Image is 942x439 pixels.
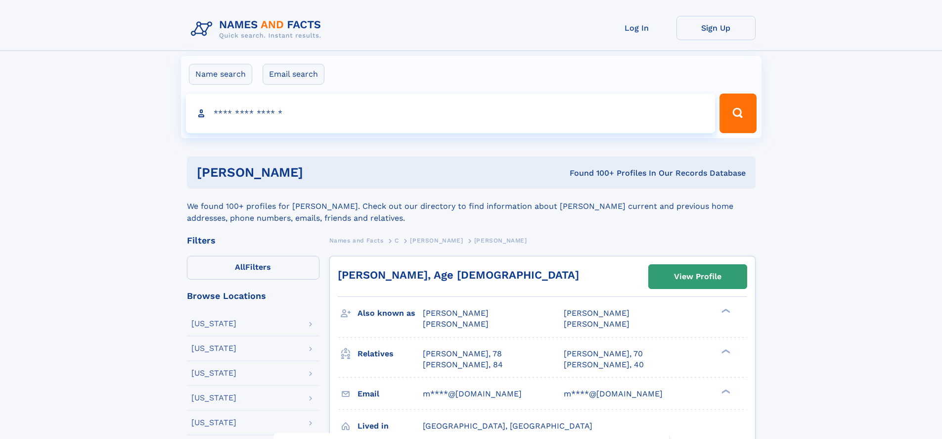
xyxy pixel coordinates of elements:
[338,269,579,281] a: [PERSON_NAME], Age [DEMOGRAPHIC_DATA]
[189,64,252,85] label: Name search
[423,308,489,318] span: [PERSON_NAME]
[187,236,319,245] div: Filters
[197,166,437,179] h1: [PERSON_NAME]
[564,359,644,370] a: [PERSON_NAME], 40
[395,234,399,246] a: C
[676,16,756,40] a: Sign Up
[358,305,423,322] h3: Also known as
[436,168,746,179] div: Found 100+ Profiles In Our Records Database
[719,348,731,354] div: ❯
[191,320,236,328] div: [US_STATE]
[719,94,756,133] button: Search Button
[564,348,643,359] a: [PERSON_NAME], 70
[187,256,319,280] label: Filters
[358,345,423,362] h3: Relatives
[191,369,236,377] div: [US_STATE]
[423,359,503,370] a: [PERSON_NAME], 84
[474,237,527,244] span: [PERSON_NAME]
[263,64,324,85] label: Email search
[191,344,236,352] div: [US_STATE]
[410,234,463,246] a: [PERSON_NAME]
[410,237,463,244] span: [PERSON_NAME]
[719,308,731,314] div: ❯
[423,319,489,329] span: [PERSON_NAME]
[358,418,423,435] h3: Lived in
[191,419,236,427] div: [US_STATE]
[358,386,423,402] h3: Email
[187,292,319,300] div: Browse Locations
[329,234,384,246] a: Names and Facts
[597,16,676,40] a: Log In
[423,348,502,359] a: [PERSON_NAME], 78
[191,394,236,402] div: [US_STATE]
[564,308,629,318] span: [PERSON_NAME]
[186,94,716,133] input: search input
[235,262,245,272] span: All
[395,237,399,244] span: C
[187,16,329,43] img: Logo Names and Facts
[564,319,629,329] span: [PERSON_NAME]
[674,265,721,288] div: View Profile
[649,265,747,289] a: View Profile
[423,421,592,431] span: [GEOGRAPHIC_DATA], [GEOGRAPHIC_DATA]
[187,189,756,224] div: We found 100+ profiles for [PERSON_NAME]. Check out our directory to find information about [PERS...
[719,388,731,394] div: ❯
